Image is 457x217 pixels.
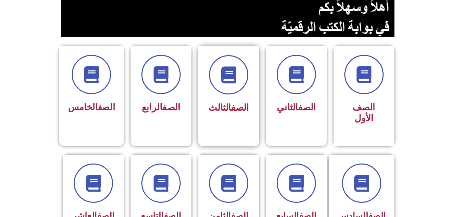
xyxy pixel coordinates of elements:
span: الصف الأول [352,102,375,124]
a: الصف [298,102,316,113]
a: الصف [162,102,180,113]
a: الصف [98,102,115,112]
span: الخامس [68,102,115,112]
span: الرابع [142,102,180,113]
a: الصف [231,102,249,113]
span: الثاني [277,102,316,113]
span: الثالث [208,102,249,113]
